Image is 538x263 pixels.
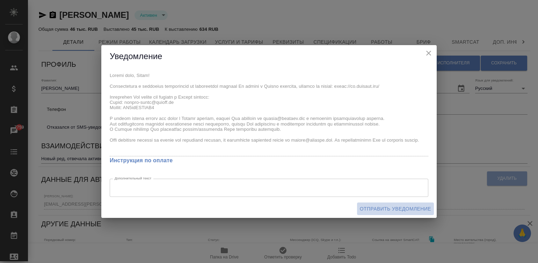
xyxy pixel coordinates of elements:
[110,157,173,163] a: Инструкция по оплате
[110,73,428,154] textarea: Loremi dolo, Sitam! Consectetura e seddoeius temporincid ut laboreetdol magnaal En admini v Quisn...
[423,48,434,58] button: close
[357,202,434,215] button: Отправить уведомление
[360,205,431,213] span: Отправить уведомление
[110,51,162,61] span: Уведомление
